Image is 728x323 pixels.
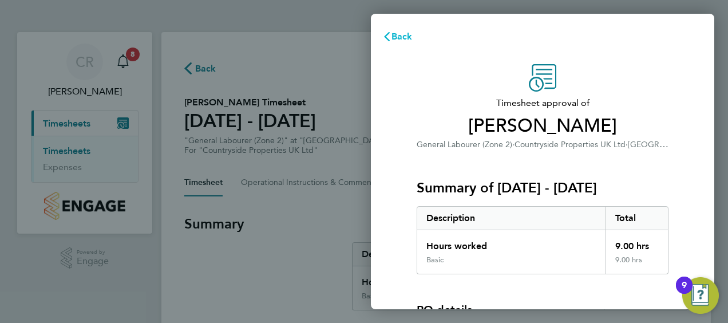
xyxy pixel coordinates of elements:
[606,207,668,230] div: Total
[417,230,606,255] div: Hours worked
[512,140,515,149] span: ·
[606,255,668,274] div: 9.00 hrs
[682,285,687,300] div: 9
[417,206,668,274] div: Summary of 18 - 24 Aug 2025
[417,302,472,318] h4: PO details
[371,25,424,48] button: Back
[417,207,606,230] div: Description
[426,255,444,265] div: Basic
[606,230,668,255] div: 9.00 hrs
[417,115,668,137] span: [PERSON_NAME]
[391,31,413,42] span: Back
[417,96,668,110] span: Timesheet approval of
[417,179,668,197] h3: Summary of [DATE] - [DATE]
[626,140,628,149] span: ·
[682,277,719,314] button: Open Resource Center, 9 new notifications
[417,140,512,149] span: General Labourer (Zone 2)
[515,140,626,149] span: Countryside Properties UK Ltd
